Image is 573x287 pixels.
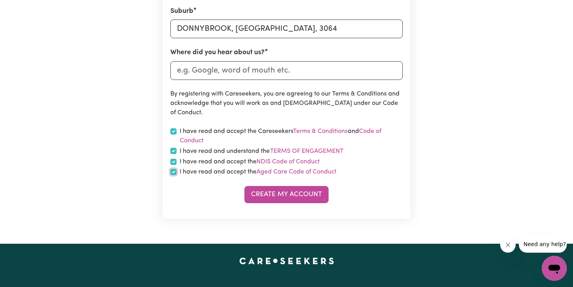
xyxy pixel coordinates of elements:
iframe: Button to launch messaging window [542,256,567,281]
p: By registering with Careseekers, you are agreeing to our Terms & Conditions and acknowledge that ... [170,89,403,117]
label: Suburb [170,6,193,16]
label: Where did you hear about us? [170,48,265,58]
input: e.g. North Bondi, New South Wales [170,19,403,38]
a: NDIS Code of Conduct [256,159,320,165]
a: Careseekers home page [239,258,334,264]
a: Code of Conduct [180,128,381,144]
label: I have read and accept the [180,167,336,177]
label: I have read and accept the [180,157,320,167]
iframe: Close message [500,237,516,253]
a: Terms & Conditions [293,128,348,135]
a: Aged Care Code of Conduct [256,169,336,175]
iframe: Message from company [519,236,567,253]
button: Create My Account [244,186,329,203]
label: I have read and understand the [180,146,344,156]
button: I have read and understand the [270,146,344,156]
label: I have read and accept the Careseekers and [180,127,403,145]
input: e.g. Google, word of mouth etc. [170,61,403,80]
